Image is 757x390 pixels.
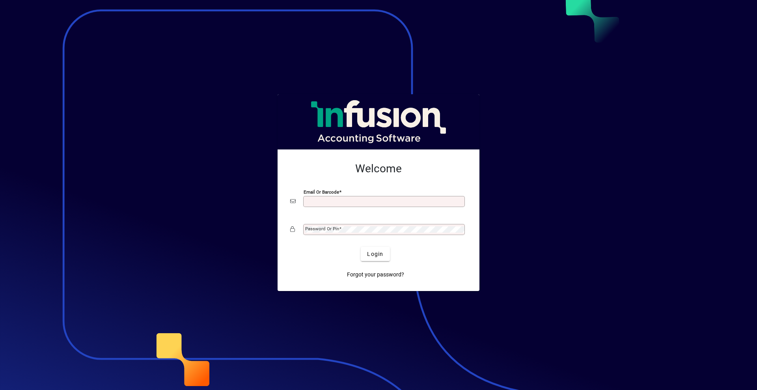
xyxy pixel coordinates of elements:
[361,247,390,261] button: Login
[367,250,383,258] span: Login
[347,271,404,279] span: Forgot your password?
[290,162,467,175] h2: Welcome
[305,226,339,231] mat-label: Password or Pin
[344,267,407,282] a: Forgot your password?
[304,189,339,195] mat-label: Email or Barcode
